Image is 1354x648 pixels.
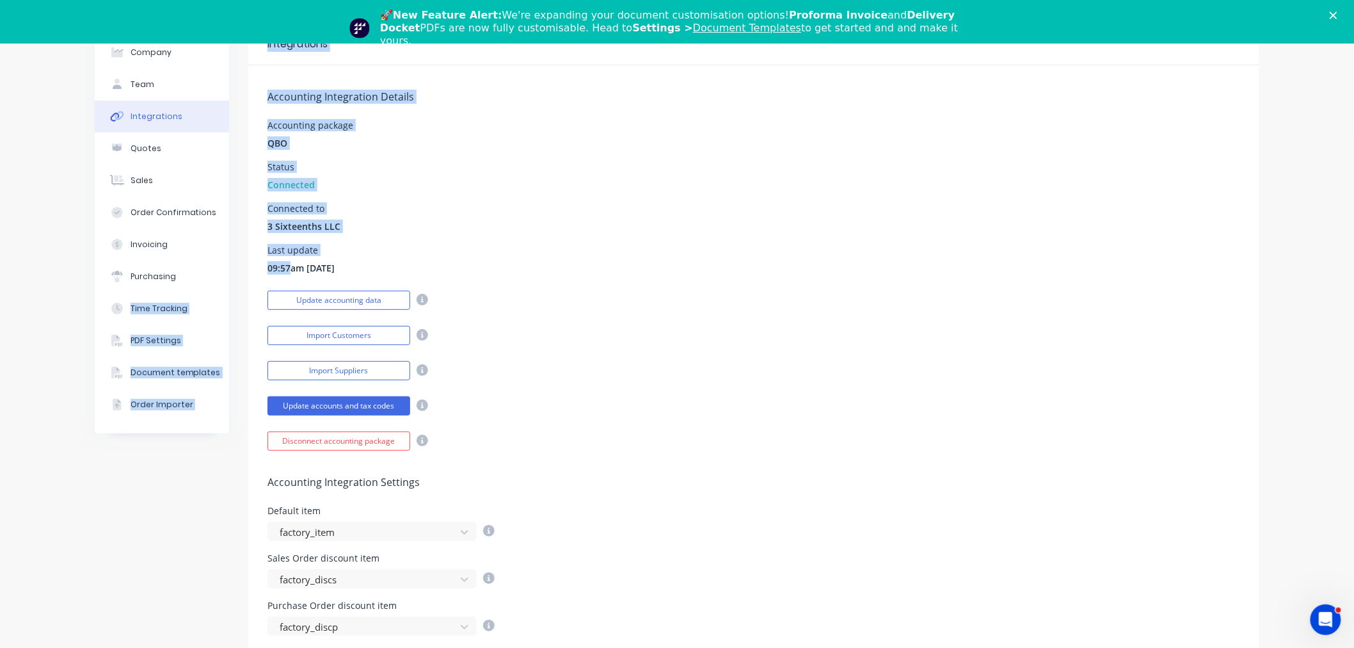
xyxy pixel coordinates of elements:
button: Order Importer [95,389,229,421]
div: Default item [267,506,495,515]
button: Invoicing [95,229,229,261]
b: Delivery Docket [380,9,955,34]
span: 3 Sixteenths LLC [267,220,340,233]
b: New Feature Alert: [393,9,502,21]
div: 🚀 We're expanding your document customisation options! and PDFs are now fully customisable. Head ... [380,9,984,47]
div: Sales Order discount item [267,554,495,563]
button: Order Confirmations [95,197,229,229]
span: 09:57am [DATE] [267,261,335,275]
div: Time Tracking [131,303,187,314]
button: Sales [95,165,229,197]
h5: Accounting Integration Settings [267,476,1240,489]
button: Time Tracking [95,293,229,325]
h5: Accounting Integration Details [267,91,1240,103]
button: Company [95,36,229,69]
div: Purchasing [131,271,176,282]
button: Update accounts and tax codes [267,396,410,416]
b: Settings > [632,22,801,34]
button: Update accounting data [267,291,410,310]
button: Document templates [95,357,229,389]
span: Connected [267,178,315,191]
div: Connected to [267,204,340,213]
div: Order Importer [131,399,193,410]
div: Document templates [131,367,221,378]
div: PDF Settings [131,335,181,346]
button: Team [95,69,229,101]
button: Import Suppliers [267,361,410,380]
a: Document Templates [693,22,801,34]
div: Company [131,47,171,58]
div: Last update [267,246,335,255]
button: PDF Settings [95,325,229,357]
button: Quotes [95,133,229,165]
div: Close [1330,12,1342,19]
img: Profile image for Team [349,18,370,38]
span: QBO [267,136,287,150]
div: Sales [131,175,153,186]
div: Status [267,163,315,172]
div: Invoicing [131,239,168,250]
div: Team [131,79,154,90]
button: Integrations [95,101,229,133]
button: Import Customers [267,326,410,345]
iframe: Intercom live chat [1310,604,1341,635]
div: Order Confirmations [131,207,217,218]
div: Accounting package [267,121,353,130]
button: Disconnect accounting package [267,432,410,451]
div: Purchase Order discount item [267,601,495,610]
b: Proforma Invoice [789,9,888,21]
div: Integrations [131,111,182,122]
button: Purchasing [95,261,229,293]
div: Integrations [267,36,328,52]
div: Quotes [131,143,161,154]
